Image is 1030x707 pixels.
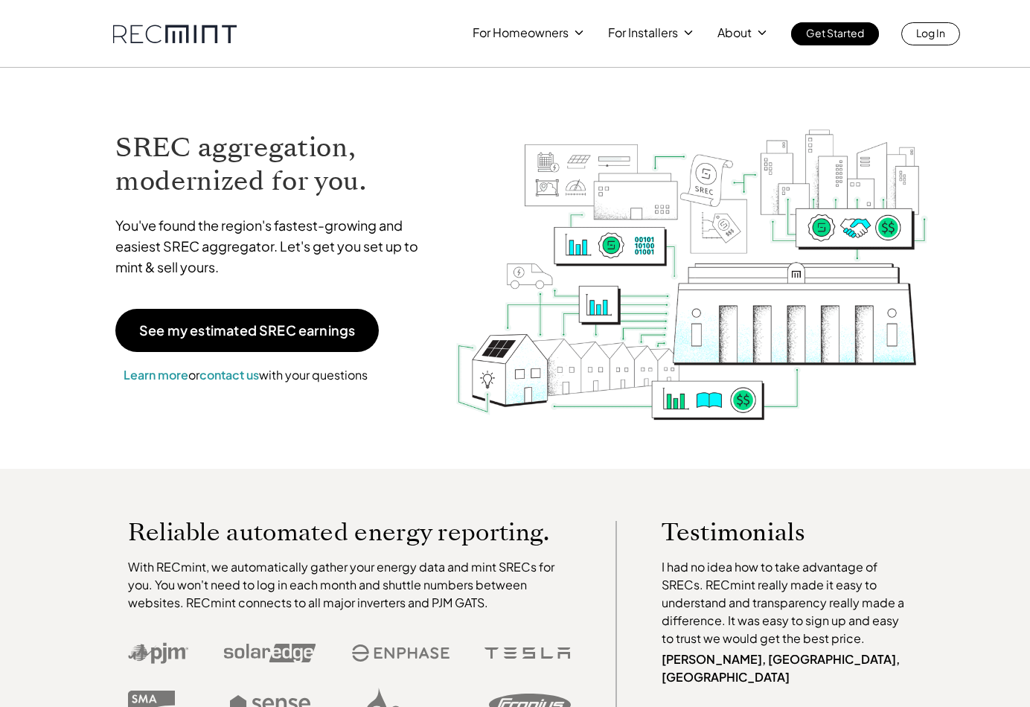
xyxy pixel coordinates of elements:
p: I had no idea how to take advantage of SRECs. RECmint really made it easy to understand and trans... [662,558,912,647]
a: contact us [199,367,259,383]
p: Log In [916,22,945,43]
a: Get Started [791,22,879,45]
p: Get Started [806,22,864,43]
p: Reliable automated energy reporting. [128,521,572,543]
p: For Homeowners [473,22,569,43]
p: With RECmint, we automatically gather your energy data and mint SRECs for you. You won't need to ... [128,558,572,612]
a: Learn more [124,367,188,383]
p: About [717,22,752,43]
p: or with your questions [115,365,376,385]
img: RECmint value cycle [455,90,930,424]
p: For Installers [608,22,678,43]
a: Log In [901,22,960,45]
p: [PERSON_NAME], [GEOGRAPHIC_DATA], [GEOGRAPHIC_DATA] [662,650,912,686]
h1: SREC aggregation, modernized for you. [115,131,432,198]
p: Testimonials [662,521,883,543]
p: You've found the region's fastest-growing and easiest SREC aggregator. Let's get you set up to mi... [115,215,432,278]
p: See my estimated SREC earnings [139,324,355,337]
a: See my estimated SREC earnings [115,309,379,352]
